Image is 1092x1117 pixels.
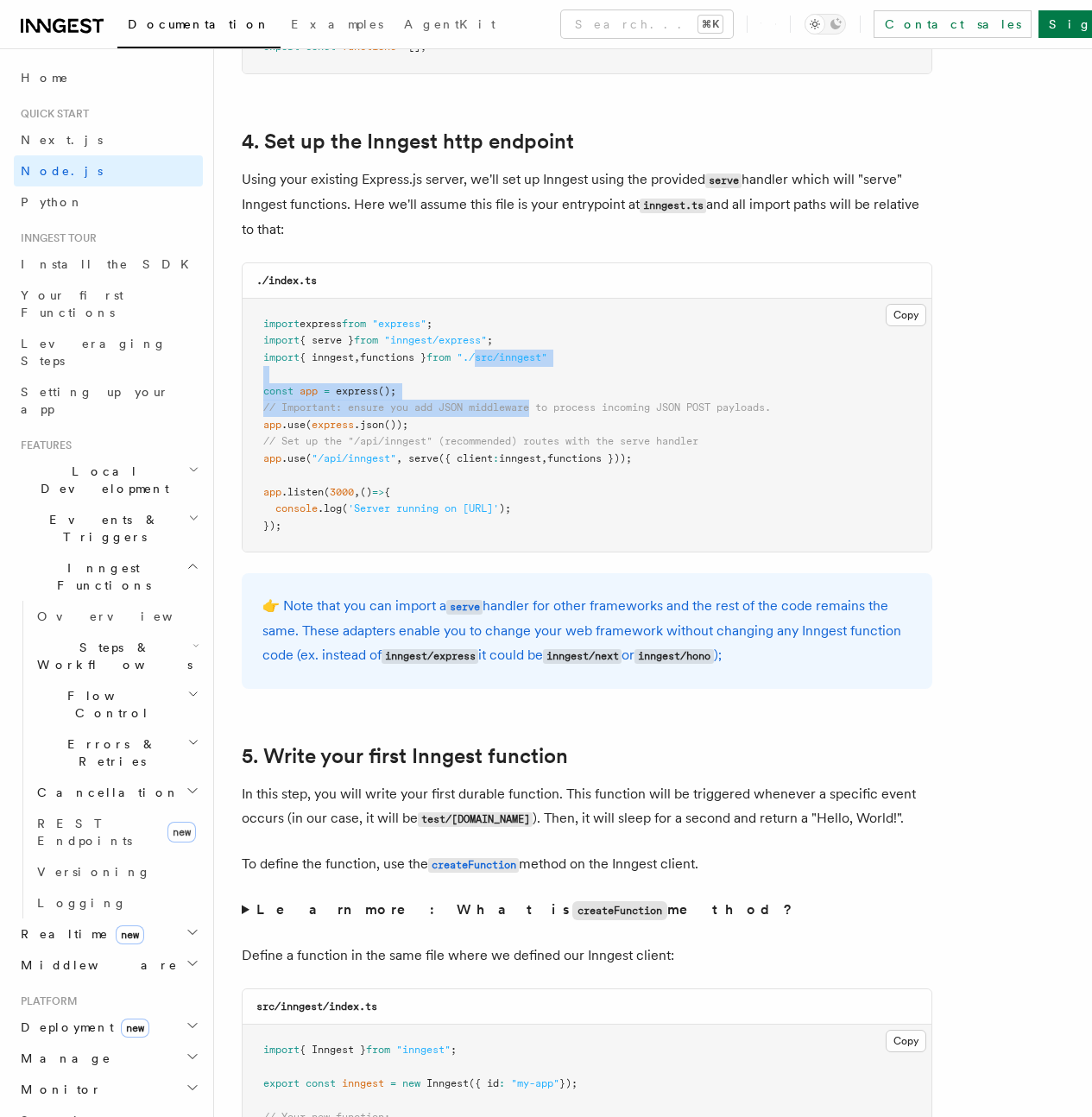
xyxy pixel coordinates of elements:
[306,452,312,464] span: (
[117,5,281,48] a: Documentation
[14,249,203,280] a: Install the SDK
[37,817,132,848] span: REST Endpoints
[263,334,300,346] span: import
[354,486,360,498] span: ,
[281,452,306,464] span: .use
[805,14,846,35] button: Toggle dark mode
[256,275,317,287] code: ./index.ts
[242,898,932,923] summary: Learn more: What iscreateFunctionmethod?
[242,782,932,831] p: In this step, you will write your first durable function. This function will be triggered wheneve...
[360,351,426,363] span: functions }
[874,10,1032,38] a: Contact sales
[14,1074,203,1105] button: Monitor
[14,1012,203,1043] button: Deploymentnew
[396,1044,451,1056] span: "inngest"
[306,1077,336,1089] span: const
[324,486,330,498] span: (
[275,502,318,514] span: console
[37,896,127,910] span: Logging
[263,419,281,431] span: app
[14,1050,111,1067] span: Manage
[408,452,439,464] span: serve
[30,777,203,808] button: Cancellation
[263,351,300,363] span: import
[21,385,169,416] span: Setting up your app
[511,1077,559,1089] span: "my-app"
[242,744,568,768] a: 5. Write your first Inngest function
[263,520,281,532] span: });
[128,17,270,31] span: Documentation
[300,1044,366,1056] span: { Inngest }
[394,5,506,47] a: AgentKit
[541,452,547,464] span: ,
[263,1044,300,1056] span: import
[402,1077,420,1089] span: new
[493,452,499,464] span: :
[390,1077,396,1089] span: =
[30,632,203,680] button: Steps & Workflows
[37,865,151,879] span: Versioning
[14,376,203,425] a: Setting up your app
[30,808,203,856] a: REST Endpointsnew
[428,855,519,872] a: createFunction
[404,17,496,31] span: AgentKit
[499,1077,505,1089] span: :
[14,950,203,981] button: Middleware
[499,452,541,464] span: inngest
[366,1044,390,1056] span: from
[14,231,97,245] span: Inngest tour
[342,1077,384,1089] span: inngest
[30,601,203,632] a: Overview
[30,680,203,729] button: Flow Control
[14,511,188,546] span: Events & Triggers
[263,401,771,413] span: // Important: ensure you add JSON middleware to process incoming JSON POST payloads.
[14,994,78,1008] span: Platform
[300,334,354,346] span: { serve }
[30,735,187,770] span: Errors & Retries
[487,334,493,346] span: ;
[116,925,144,944] span: new
[634,649,713,664] code: inngest/hono
[21,133,103,147] span: Next.js
[469,1077,499,1089] span: ({ id
[886,1030,926,1052] button: Copy
[378,385,396,397] span: ();
[14,925,144,943] span: Realtime
[262,594,912,668] p: 👉 Note that you can import a handler for other frameworks and the rest of the code remains the sa...
[572,901,667,920] code: createFunction
[14,439,72,452] span: Features
[14,1043,203,1074] button: Manage
[446,597,483,614] a: serve
[300,351,354,363] span: { inngest
[281,5,394,47] a: Examples
[640,199,706,213] code: inngest.ts
[14,463,188,497] span: Local Development
[21,195,84,209] span: Python
[382,649,478,664] code: inngest/express
[263,385,294,397] span: const
[330,486,354,498] span: 3000
[14,956,178,974] span: Middleware
[14,504,203,552] button: Events & Triggers
[21,337,167,368] span: Leveraging Steps
[30,856,203,887] a: Versioning
[457,351,547,363] span: "./src/inngest"
[306,419,312,431] span: (
[312,452,396,464] span: "/api/inngest"
[300,385,318,397] span: app
[14,552,203,601] button: Inngest Functions
[426,318,432,330] span: ;
[14,186,203,218] a: Python
[360,486,372,498] span: ()
[418,812,533,827] code: test/[DOMAIN_NAME]
[21,69,69,86] span: Home
[324,385,330,397] span: =
[446,600,483,615] code: serve
[499,502,511,514] span: );
[354,419,384,431] span: .json
[14,155,203,186] a: Node.js
[886,304,926,326] button: Copy
[384,486,390,498] span: {
[372,318,426,330] span: "express"
[14,1081,102,1098] span: Monitor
